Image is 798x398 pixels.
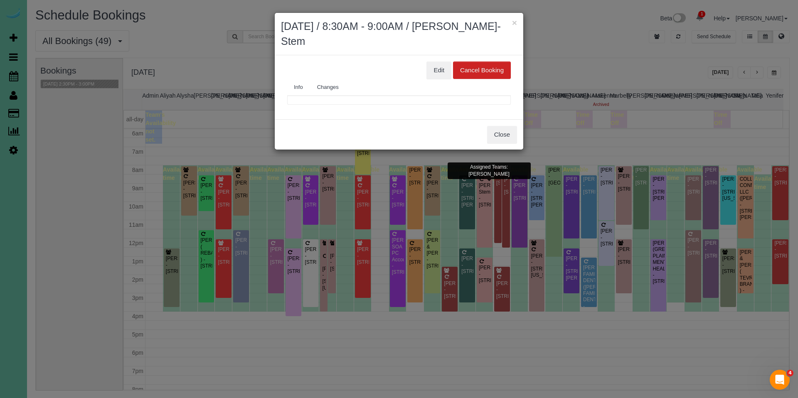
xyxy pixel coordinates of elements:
[317,84,339,90] span: Changes
[426,61,451,79] button: Edit
[294,84,303,90] span: Info
[787,370,793,376] span: 4
[487,126,517,143] button: Close
[453,61,511,79] button: Cancel Booking
[281,19,517,49] h2: [DATE] / 8:30AM - 9:00AM / [PERSON_NAME]-Stem
[310,79,345,96] a: Changes
[512,18,517,27] button: ×
[770,370,790,390] iframe: Intercom live chat
[448,162,531,179] div: Assigned Teams: [PERSON_NAME]
[287,79,310,96] a: Info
